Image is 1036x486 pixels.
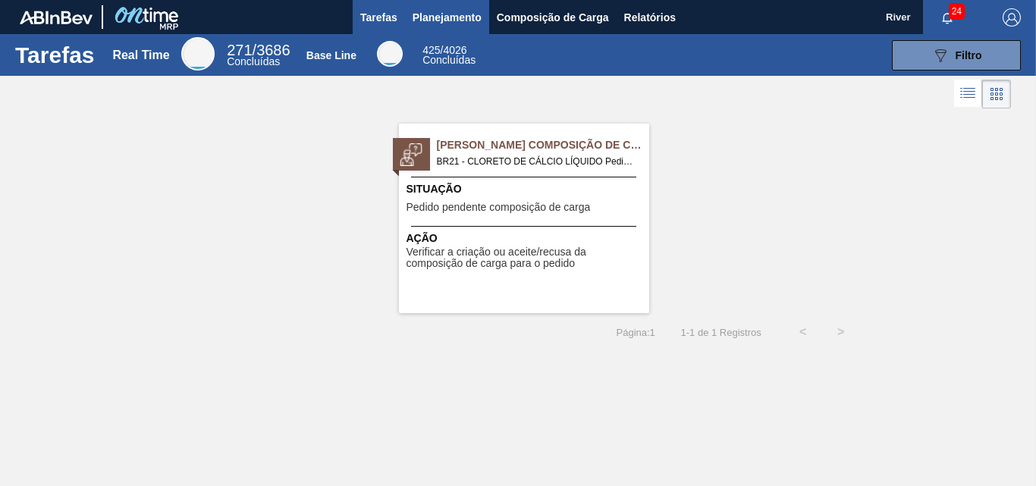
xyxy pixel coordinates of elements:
[422,44,440,56] span: 425
[437,153,637,170] span: BR21 - CLORETO DE CÁLCIO LÍQUIDO Pedido - 2014882
[422,45,476,65] div: Base Line
[982,80,1011,108] div: Visão em Cards
[377,41,403,67] div: Base Line
[892,40,1021,71] button: Filtro
[822,313,860,351] button: >
[227,42,252,58] span: 271
[227,55,280,67] span: Concluídas
[227,42,290,58] span: / 3686
[422,54,476,66] span: Concluídas
[624,8,676,27] span: Relatórios
[1003,8,1021,27] img: Logout
[422,44,466,56] span: / 4026
[407,230,645,246] span: Ação
[954,80,982,108] div: Visão em Lista
[407,246,645,270] span: Verificar a criação ou aceite/recusa da composição de carga para o pedido
[413,8,482,27] span: Planejamento
[956,49,982,61] span: Filtro
[181,37,215,71] div: Real Time
[407,181,645,197] span: Situação
[360,8,397,27] span: Tarefas
[497,8,609,27] span: Composição de Carga
[784,313,822,351] button: <
[15,46,95,64] h1: Tarefas
[112,49,169,62] div: Real Time
[923,7,972,28] button: Notificações
[407,202,591,213] span: Pedido pendente composição de carga
[227,44,290,67] div: Real Time
[400,143,422,166] img: status
[306,49,356,61] div: Base Line
[437,137,649,153] span: Pedido Aguardando Composição de Carga
[617,327,655,338] span: Página : 1
[20,11,93,24] img: TNhmsLtSVTkK8tSr43FrP2fwEKptu5GPRR3wAAAABJRU5ErkJggg==
[678,327,761,338] span: 1 - 1 de 1 Registros
[949,3,965,20] span: 24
